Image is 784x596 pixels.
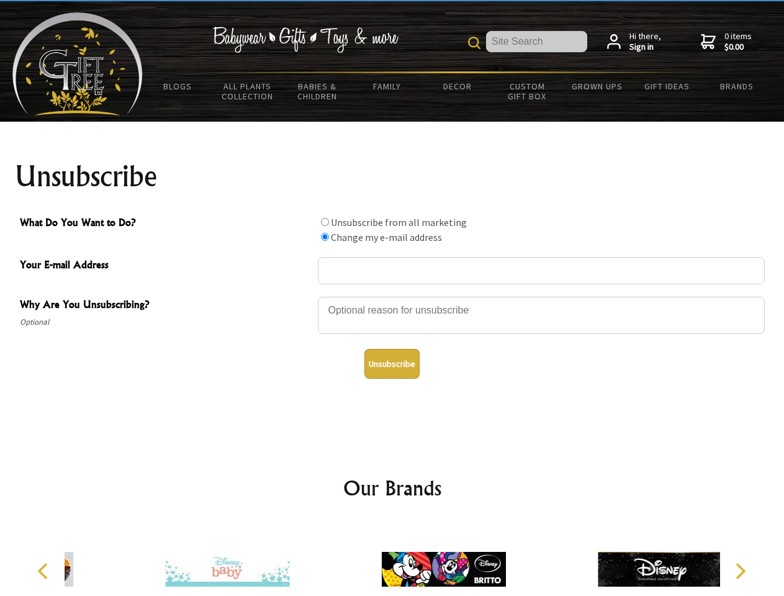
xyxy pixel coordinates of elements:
span: Optional [20,315,312,330]
a: Family [353,73,423,99]
textarea: Why Are You Unsubscribing? [318,297,765,334]
a: Gift Ideas [632,73,702,99]
h1: Unsubscribe [15,161,770,191]
a: All Plants Collection [213,73,283,109]
strong: Sign in [629,42,661,53]
a: Hi there,Sign in [607,31,661,53]
span: 0 items [724,30,752,53]
span: Your E-mail Address [20,257,312,275]
img: product search [468,37,480,49]
button: Unsubscribe [364,349,420,379]
input: What Do You Want to Do? [321,233,329,241]
a: Grown Ups [562,73,632,99]
button: Previous [31,558,58,585]
a: Decor [422,73,492,99]
img: Babyware - Gifts - Toys and more... [12,12,143,115]
label: Change my e-mail address [331,231,442,243]
a: Babies & Children [282,73,353,109]
span: What Do You Want to Do? [20,215,312,233]
a: 0 items$0.00 [701,31,752,53]
a: Brands [702,73,772,99]
span: Hi there, [629,31,661,53]
img: Babywear - Gifts - Toys & more [212,27,399,53]
a: BLOGS [143,73,213,99]
input: What Do You Want to Do? [321,218,329,226]
label: Unsubscribe from all marketing [331,216,467,228]
span: Why Are You Unsubscribing? [20,297,312,315]
button: Next [726,558,754,585]
strong: $0.00 [724,42,752,53]
h2: Our Brands [25,473,760,503]
input: Your E-mail Address [318,257,765,284]
a: Custom Gift Box [492,73,562,109]
input: Site Search [486,31,587,52]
